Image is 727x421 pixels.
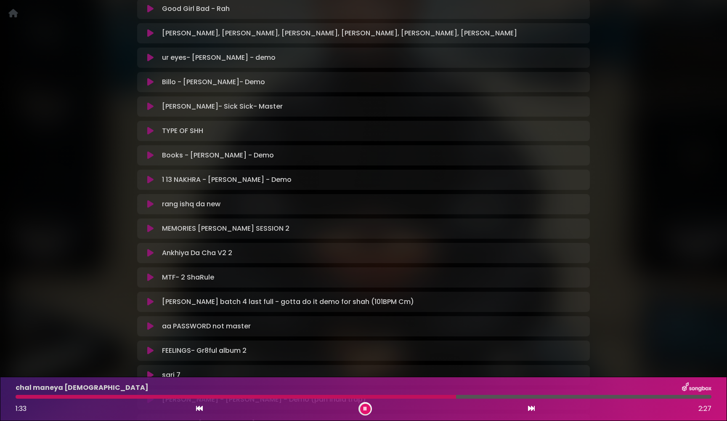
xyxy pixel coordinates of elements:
[162,77,265,87] p: Billo - [PERSON_NAME]- Demo
[162,53,276,63] p: ur eyes- [PERSON_NAME] - demo
[16,383,149,393] p: chal maneya [DEMOGRAPHIC_DATA]
[162,370,180,380] p: sari 7
[162,321,251,331] p: aa PASSWORD not master
[162,126,203,136] p: TYPE OF SHH
[162,101,283,112] p: [PERSON_NAME]- Sick Sick- Master
[162,224,289,234] p: MEMORIES [PERSON_NAME] SESSION 2
[16,404,27,413] span: 1:33
[162,346,247,356] p: FEELINGS- Gr8ful album 2
[682,382,711,393] img: songbox-logo-white.png
[162,150,274,160] p: Books - [PERSON_NAME] - Demo
[162,272,214,282] p: MTF- 2 ShaRule
[162,248,232,258] p: Ankhiya Da Cha V2 2
[162,297,414,307] p: [PERSON_NAME] batch 4 last full - gotta do it demo for shah (101BPM Cm)
[162,199,220,209] p: rang ishq da new
[698,404,711,414] span: 2:27
[162,28,517,38] p: [PERSON_NAME], [PERSON_NAME], [PERSON_NAME], [PERSON_NAME], [PERSON_NAME], [PERSON_NAME]
[162,175,292,185] p: 1 13 NAKHRA - [PERSON_NAME] - Demo
[162,4,230,14] p: Good Girl Bad - Rah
